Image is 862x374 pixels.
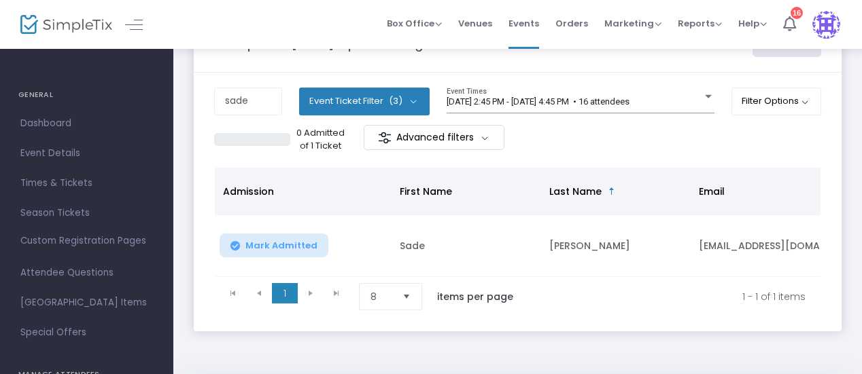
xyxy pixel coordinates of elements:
[20,174,153,192] span: Times & Tickets
[364,125,504,150] m-button: Advanced filters
[508,6,539,41] span: Events
[220,233,328,257] button: Mark Admitted
[447,96,630,107] span: [DATE] 2:45 PM - [DATE] 4:45 PM • 16 attendees
[20,294,153,312] span: [GEOGRAPHIC_DATA] Items
[378,131,392,145] img: filter
[245,240,317,251] span: Mark Admitted
[20,264,153,282] span: Attendee Questions
[541,215,691,277] td: [PERSON_NAME]
[18,81,155,109] h4: GENERAL
[20,115,153,132] span: Dashboard
[389,96,402,107] span: (3)
[214,88,282,115] input: Search by name, order number, email, ip address
[20,324,153,341] span: Special Offers
[678,17,722,30] span: Reports
[223,185,274,198] span: Admission
[699,185,725,198] span: Email
[392,215,541,277] td: Sade
[791,7,803,19] div: 16
[20,204,153,222] span: Season Tickets
[370,290,392,303] span: 8
[299,88,430,115] button: Event Ticket Filter(3)
[296,126,345,153] p: 0 Admitted of 1 Ticket
[555,6,588,41] span: Orders
[738,17,767,30] span: Help
[604,17,661,30] span: Marketing
[606,186,617,197] span: Sortable
[549,185,602,198] span: Last Name
[20,145,153,162] span: Event Details
[437,290,513,303] label: items per page
[542,283,806,310] kendo-pager-info: 1 - 1 of 1 items
[400,185,452,198] span: First Name
[731,88,822,115] button: Filter Options
[397,284,416,310] button: Select
[272,283,298,303] span: Page 1
[20,234,146,248] span: Custom Registration Pages
[387,17,442,30] span: Box Office
[215,168,821,277] div: Data table
[458,6,492,41] span: Venues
